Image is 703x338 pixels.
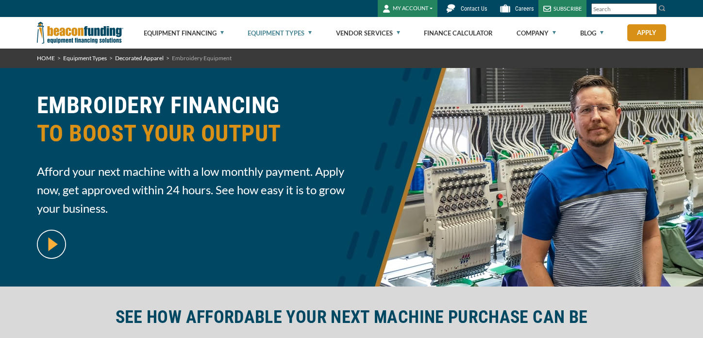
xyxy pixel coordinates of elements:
[63,54,107,62] a: Equipment Types
[580,17,603,49] a: Blog
[37,17,123,49] img: Beacon Funding Corporation logo
[647,5,654,13] a: Clear search text
[658,4,666,12] img: Search
[515,5,534,12] span: Careers
[248,17,312,49] a: Equipment Types
[37,91,346,155] h1: EMBROIDERY FINANCING
[517,17,556,49] a: Company
[591,3,657,15] input: Search
[461,5,487,12] span: Contact Us
[115,54,164,62] a: Decorated Apparel
[37,54,55,62] a: HOME
[37,162,346,218] span: Afford your next machine with a low monthly payment. Apply now, get approved within 24 hours. See...
[424,17,493,49] a: Finance Calculator
[172,54,232,62] span: Embroidery Equipment
[37,306,666,328] h2: SEE HOW AFFORDABLE YOUR NEXT MACHINE PURCHASE CAN BE
[336,17,400,49] a: Vendor Services
[627,24,666,41] a: Apply
[144,17,224,49] a: Equipment Financing
[37,119,346,148] span: TO BOOST YOUR OUTPUT
[37,230,66,259] img: video modal pop-up play button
